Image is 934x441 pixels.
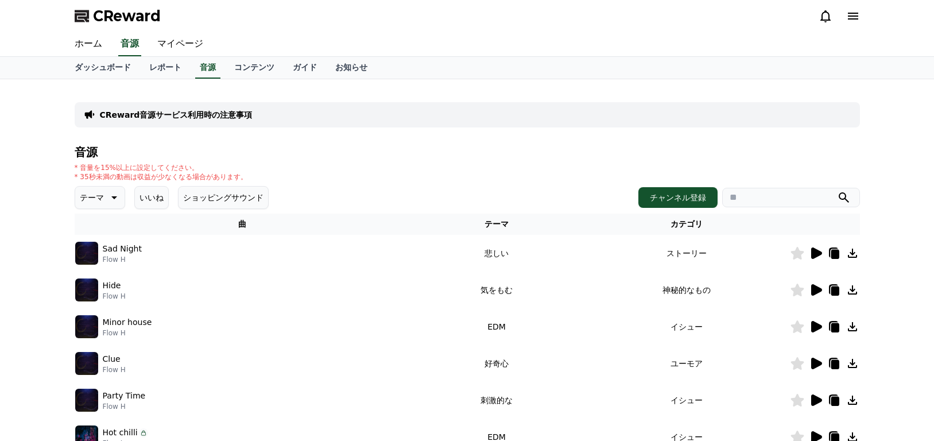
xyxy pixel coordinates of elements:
[410,382,583,419] td: 刺激的な
[410,345,583,382] td: 好奇心
[410,235,583,272] td: 悲しい
[75,146,860,158] h4: 音源
[118,32,141,56] a: 音源
[93,7,161,25] span: CReward
[178,186,269,209] button: ショッピングサウンド
[75,7,161,25] a: CReward
[638,187,718,208] button: チャンネル登録
[65,57,140,79] a: ダッシュボード
[75,172,247,181] p: * 35秒未満の動画は収益が少なくなる場合があります。
[134,186,169,209] button: いいね
[225,57,284,79] a: コンテンツ
[103,402,146,411] p: Flow H
[583,345,790,382] td: ユーモア
[103,328,152,338] p: Flow H
[583,382,790,419] td: イシュー
[103,255,142,264] p: Flow H
[75,278,98,301] img: music
[326,57,377,79] a: お知らせ
[80,189,104,206] p: テーマ
[140,57,191,79] a: レポート
[65,32,111,56] a: ホーム
[583,214,790,235] th: カテゴリ
[75,214,410,235] th: 曲
[103,292,126,301] p: Flow H
[410,308,583,345] td: EDM
[103,365,126,374] p: Flow H
[103,353,121,365] p: Clue
[410,214,583,235] th: テーマ
[75,315,98,338] img: music
[75,389,98,412] img: music
[103,243,142,255] p: Sad Night
[284,57,326,79] a: ガイド
[583,308,790,345] td: イシュー
[583,272,790,308] td: 神秘的なもの
[75,242,98,265] img: music
[410,272,583,308] td: 気をもむ
[103,390,146,402] p: Party Time
[148,32,212,56] a: マイページ
[103,427,138,439] p: Hot chilli
[583,235,790,272] td: ストーリー
[75,186,125,209] button: テーマ
[103,316,152,328] p: Minor house
[100,109,253,121] a: CReward音源サービス利用時の注意事項
[75,163,247,172] p: * 音量を15%以上に設定してください。
[103,280,121,292] p: Hide
[195,57,220,79] a: 音源
[75,352,98,375] img: music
